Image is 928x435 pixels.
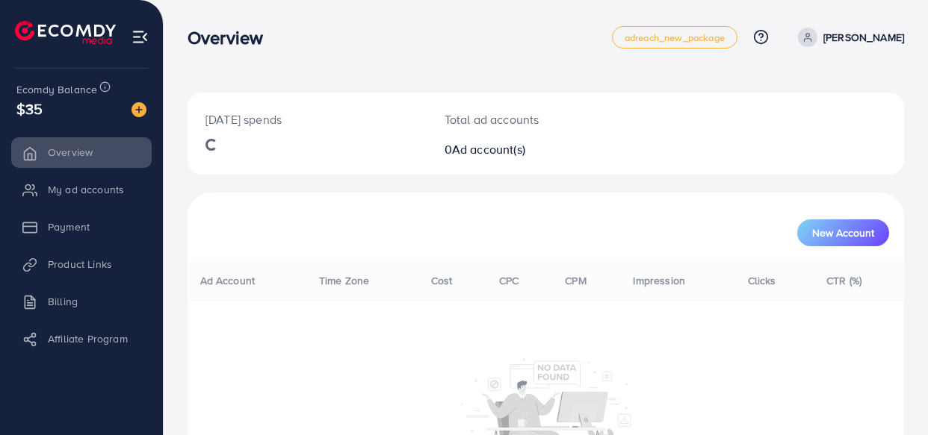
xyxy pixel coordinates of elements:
[132,102,146,117] img: image
[132,28,149,46] img: menu
[205,110,409,128] p: [DATE] spends
[188,27,275,48] h3: Overview
[445,143,588,157] h2: 0
[16,82,97,97] span: Ecomdy Balance
[812,228,874,238] span: New Account
[16,98,43,119] span: $35
[625,33,725,43] span: adreach_new_package
[15,21,116,44] img: logo
[612,26,737,48] a: adreach_new_package
[792,28,904,47] a: [PERSON_NAME]
[445,110,588,128] p: Total ad accounts
[452,141,525,157] span: Ad account(s)
[823,28,904,46] p: [PERSON_NAME]
[797,219,889,246] button: New Account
